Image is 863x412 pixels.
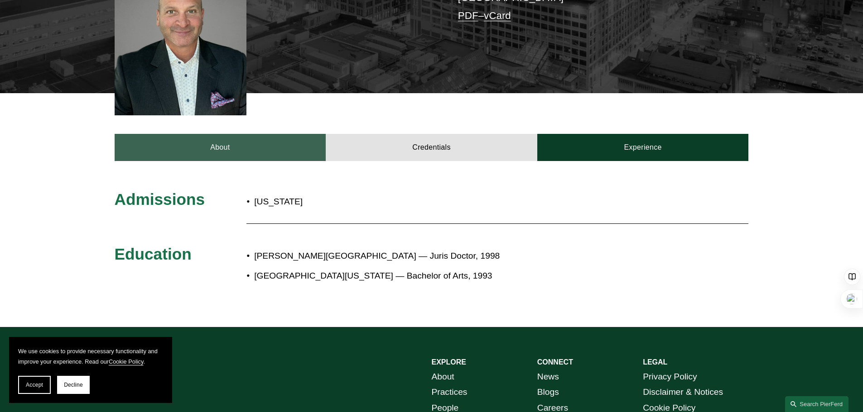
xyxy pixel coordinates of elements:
a: Blogs [537,384,559,400]
a: Credentials [326,134,537,161]
a: vCard [484,10,511,21]
section: Cookie banner [9,337,172,403]
p: [US_STATE] [254,194,484,210]
strong: EXPLORE [432,358,466,366]
a: Practices [432,384,468,400]
p: [GEOGRAPHIC_DATA][US_STATE] — Bachelor of Arts, 1993 [254,268,669,284]
span: Accept [26,382,43,388]
span: Education [115,245,192,263]
a: Privacy Policy [643,369,697,385]
a: About [432,369,454,385]
strong: LEGAL [643,358,667,366]
span: Admissions [115,190,205,208]
a: News [537,369,559,385]
p: [PERSON_NAME][GEOGRAPHIC_DATA] — Juris Doctor, 1998 [254,248,669,264]
a: Search this site [785,396,849,412]
a: Disclaimer & Notices [643,384,723,400]
strong: CONNECT [537,358,573,366]
span: Decline [64,382,83,388]
button: Accept [18,376,51,394]
a: About [115,134,326,161]
button: Decline [57,376,90,394]
a: Experience [537,134,749,161]
a: Cookie Policy [109,358,144,365]
a: PDF [458,10,478,21]
p: We use cookies to provide necessary functionality and improve your experience. Read our . [18,346,163,367]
